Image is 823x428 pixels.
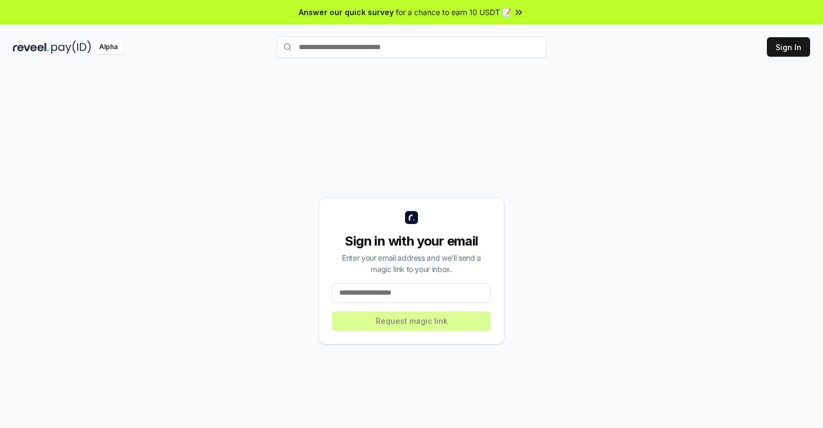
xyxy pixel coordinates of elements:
[767,37,810,57] button: Sign In
[13,40,49,54] img: reveel_dark
[299,6,394,18] span: Answer our quick survey
[396,6,511,18] span: for a chance to earn 10 USDT 📝
[51,40,91,54] img: pay_id
[93,40,124,54] div: Alpha
[405,211,418,224] img: logo_small
[332,252,491,275] div: Enter your email address and we’ll send a magic link to your inbox.
[332,233,491,250] div: Sign in with your email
